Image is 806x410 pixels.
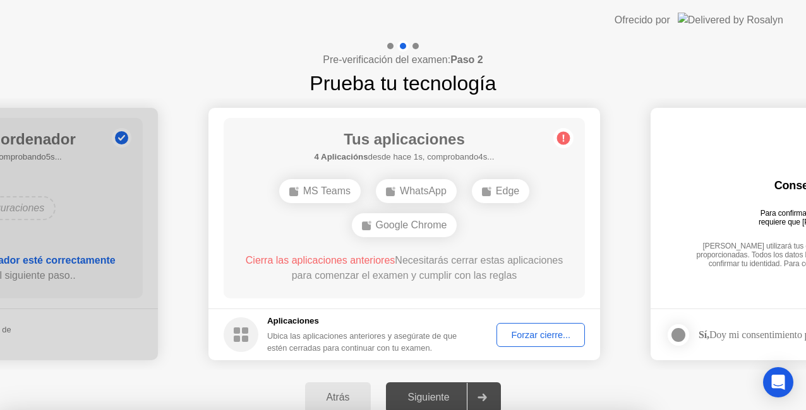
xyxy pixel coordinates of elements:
strong: Sí, [699,329,709,340]
div: Ofrecido por [615,13,670,28]
img: Delivered by Rosalyn [678,13,783,27]
div: Google Chrome [352,213,457,237]
span: Cierra las aplicaciones anteriores [246,255,395,266]
div: WhatsApp [376,179,457,203]
div: Necesitarás cerrar estas aplicaciones para comenzar el examen y cumplir con las reglas [242,253,567,283]
h1: Prueba tu tecnología [310,68,496,98]
h4: Pre-verificación del examen: [323,52,483,67]
h1: Tus aplicaciones [315,128,495,151]
b: 4 Aplicacións [315,152,368,161]
div: Siguiente [390,392,467,403]
h5: desde hace 1s, comprobando4s... [315,151,495,163]
div: Ubica las aplicaciones anteriores y asegúrate de que estén cerradas para continuar con tu examen. [267,330,459,354]
div: Forzar cierre... [501,330,580,340]
div: Edge [472,179,529,203]
h5: Aplicaciones [267,315,459,327]
div: MS Teams [279,179,361,203]
div: Open Intercom Messenger [763,367,793,397]
b: Paso 2 [450,54,483,65]
div: Atrás [309,392,368,403]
